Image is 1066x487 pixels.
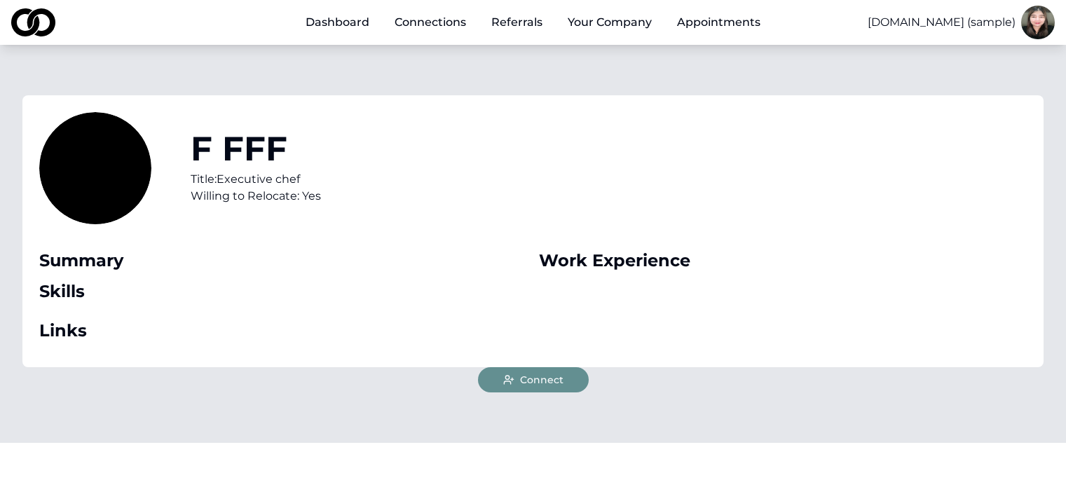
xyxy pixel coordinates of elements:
[1021,6,1055,39] img: c5a994b8-1df4-4c55-a0c5-fff68abd3c00-Kim%20Headshot-profile_picture.jpg
[294,8,381,36] a: Dashboard
[480,8,554,36] a: Referrals
[39,249,528,272] div: Summary
[520,373,563,387] span: Connect
[39,320,528,342] div: Links
[666,8,772,36] a: Appointments
[11,8,55,36] img: logo
[39,112,151,224] img: 4cbf37d0-1454-46cd-a04e-25bb0d9ff9ed-Photo-profile_picture.png
[556,8,663,36] button: Your Company
[191,171,321,188] div: Title: Executive chef
[383,8,477,36] a: Connections
[294,8,772,36] nav: Main
[478,367,589,392] button: Connect
[191,132,321,165] h1: F FFF
[191,188,321,205] div: Willing to Relocate: Yes
[539,249,1027,272] div: Work Experience
[39,280,528,303] div: Skills
[868,14,1016,31] button: [DOMAIN_NAME] (sample)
